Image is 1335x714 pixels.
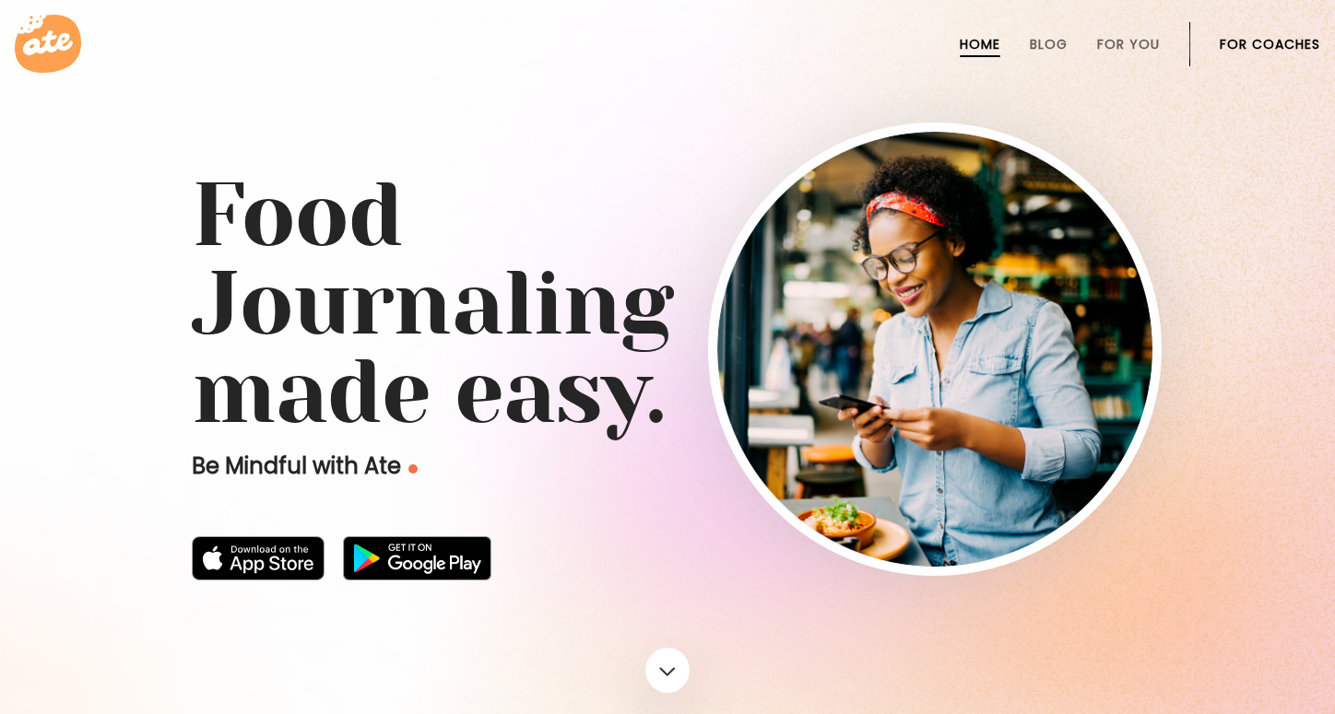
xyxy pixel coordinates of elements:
[1220,37,1320,52] a: For Coaches
[1030,37,1068,52] a: Blog
[717,132,1152,567] img: home-hero-img-rounded.png
[343,536,491,580] img: badge-download-google.png
[1097,37,1160,52] a: For You
[192,536,325,580] img: badge-download-apple.svg
[192,451,708,481] p: Be Mindful with Ate
[960,37,1000,52] a: Home
[192,171,1143,437] h1: Food Journaling made easy.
